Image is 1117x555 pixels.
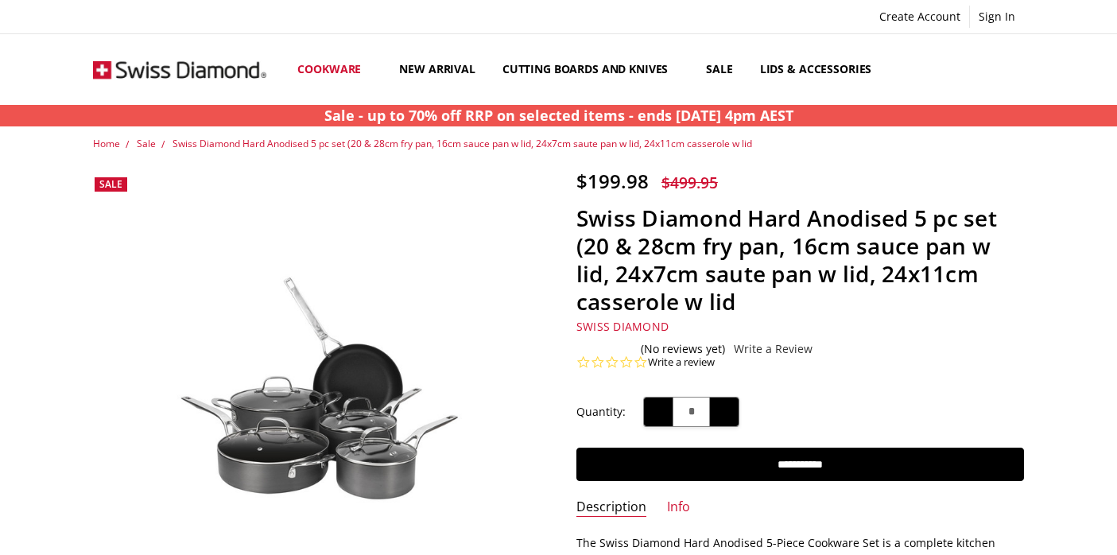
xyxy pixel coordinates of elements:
a: Swiss Diamond Hard Anodised 5 pc set (20 & 28cm fry pan, 16cm sauce pan w lid, 24x7cm saute pan w... [173,137,752,150]
a: Description [576,499,646,517]
a: Sign In [970,6,1024,28]
strong: Sale - up to 70% off RRP on selected items - ends [DATE] 4pm AEST [324,106,793,125]
a: Sale [692,34,746,105]
label: Quantity: [576,403,626,421]
a: New arrival [386,34,488,105]
span: $199.98 [576,168,649,194]
a: Info [667,499,690,517]
img: Swiss Diamond Hard Anodised 5 pc set (20 & 28cm fry pan, 16cm sauce pan w lid, 24x7cm saute pan w... [93,242,541,543]
a: Swiss Diamond [576,319,669,334]
span: (No reviews yet) [641,343,725,355]
a: Lids & Accessories [747,34,896,105]
a: Cutting boards and knives [489,34,693,105]
a: Write a review [648,355,715,370]
a: Sale [137,137,156,150]
a: Create Account [871,6,969,28]
h1: Swiss Diamond Hard Anodised 5 pc set (20 & 28cm fry pan, 16cm sauce pan w lid, 24x7cm saute pan w... [576,204,1024,316]
a: Top Sellers [896,34,992,105]
a: Write a Review [734,343,813,355]
span: Sale [99,177,122,191]
span: $499.95 [661,172,718,193]
a: Home [93,137,120,150]
a: Cookware [284,34,386,105]
img: Free Shipping On Every Order [93,35,266,104]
